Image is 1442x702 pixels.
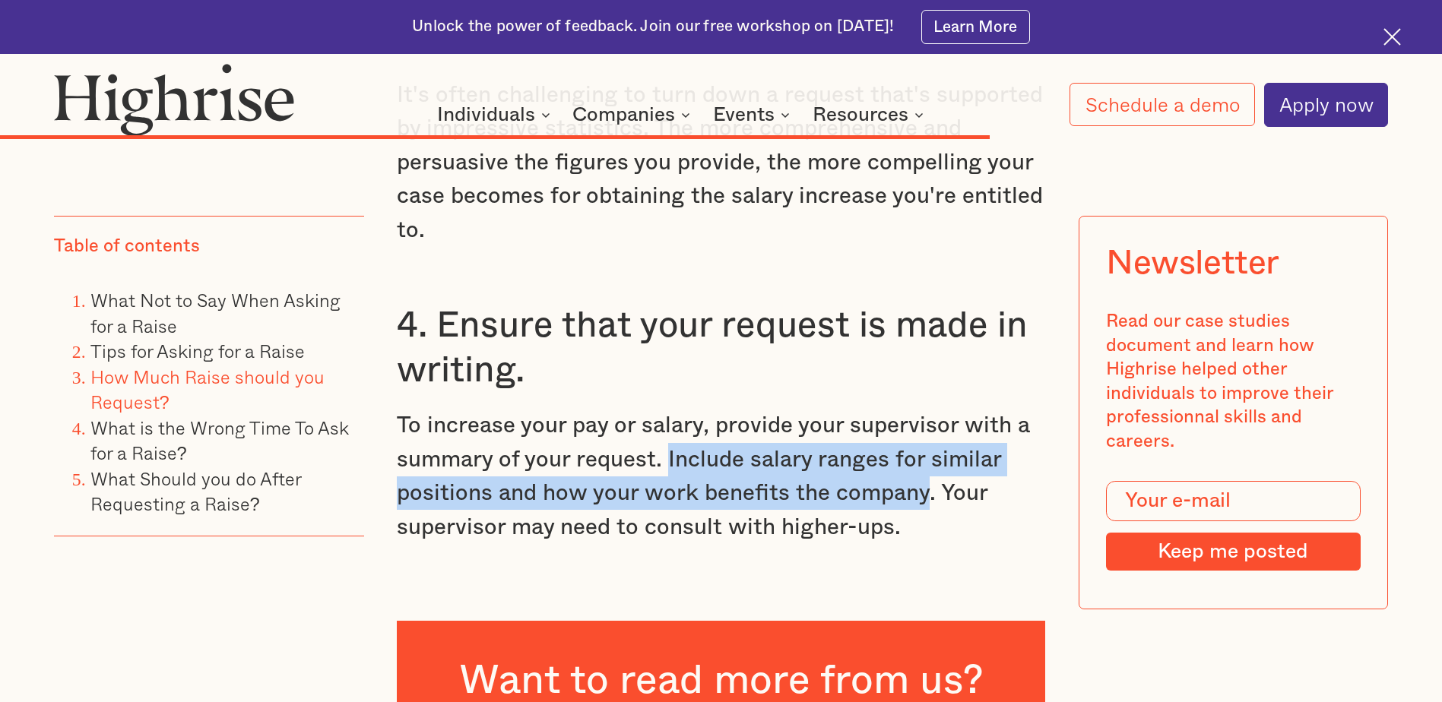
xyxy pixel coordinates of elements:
[1070,83,1254,126] a: Schedule a demo
[437,106,535,124] div: Individuals
[54,235,200,259] div: Table of contents
[437,106,555,124] div: Individuals
[1106,244,1279,283] div: Newsletter
[572,106,695,124] div: Companies
[1106,310,1360,454] div: Read our case studies document and learn how Highrise helped other individuals to improve their p...
[397,78,1044,247] p: It's often challenging to turn down a request that's supported by impressive statistics. The more...
[1383,28,1401,46] img: Cross icon
[921,10,1030,44] a: Learn More
[397,303,1044,394] h3: 4. Ensure that your request is made in writing.
[90,286,341,340] a: What Not to Say When Asking for a Raise
[1106,481,1360,571] form: Modal Form
[90,413,349,467] a: What is the Wrong Time To Ask for a Raise?
[90,362,325,416] a: How Much Raise should you Request?
[54,63,295,136] img: Highrise logo
[90,464,301,518] a: What Should you do After Requesting a Raise?
[412,16,894,37] div: Unlock the power of feedback. Join our free workshop on [DATE]!
[90,337,305,365] a: Tips for Asking for a Raise
[1264,83,1388,127] a: Apply now
[813,106,908,124] div: Resources
[713,106,775,124] div: Events
[1106,533,1360,571] input: Keep me posted
[813,106,928,124] div: Resources
[572,106,675,124] div: Companies
[713,106,794,124] div: Events
[1106,481,1360,521] input: Your e-mail
[397,409,1044,544] p: To increase your pay or salary, provide your supervisor with a summary of your request. Include s...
